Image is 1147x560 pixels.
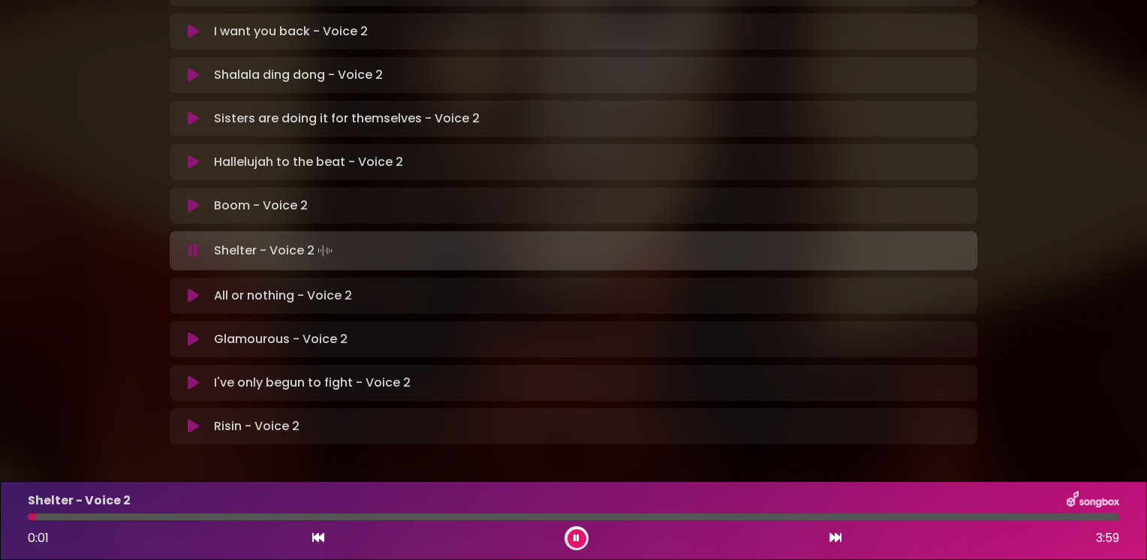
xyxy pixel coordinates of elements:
img: songbox-logo-white.png [1067,491,1119,510]
p: All or nothing - Voice 2 [214,287,352,305]
p: Shalala ding dong - Voice 2 [214,66,383,84]
p: Shelter - Voice 2 [214,240,336,261]
p: Sisters are doing it for themselves - Voice 2 [214,110,480,128]
p: Risin - Voice 2 [214,417,300,435]
p: Shelter - Voice 2 [28,492,131,510]
p: Glamourous - Voice 2 [214,330,348,348]
p: Boom - Voice 2 [214,197,308,215]
img: waveform4.gif [315,240,336,261]
p: Hallelujah to the beat - Voice 2 [214,153,403,171]
p: I've only begun to fight - Voice 2 [214,374,411,392]
p: I want you back - Voice 2 [214,23,368,41]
